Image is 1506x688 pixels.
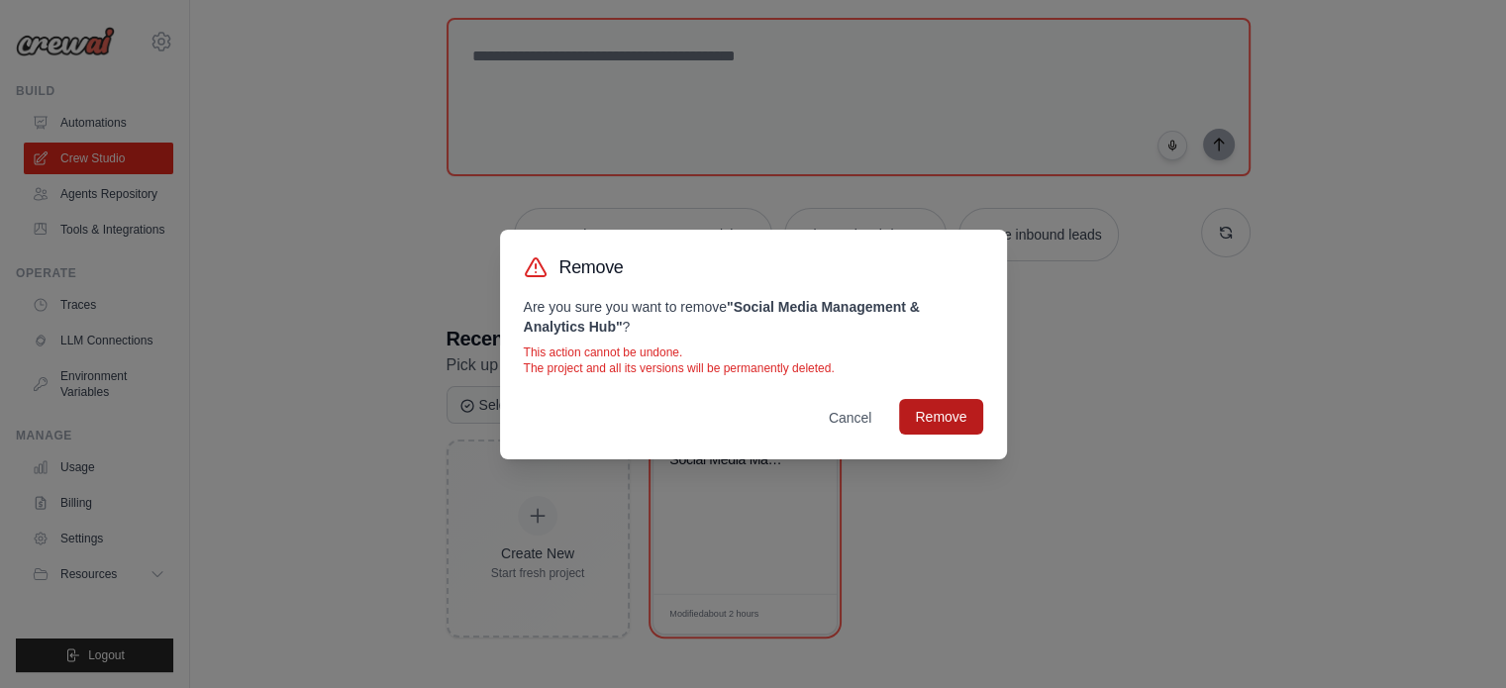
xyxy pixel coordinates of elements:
[524,297,983,337] p: Are you sure you want to remove ?
[899,399,982,435] button: Remove
[559,253,624,281] h3: Remove
[524,360,983,376] p: The project and all its versions will be permanently deleted.
[524,344,983,360] p: This action cannot be undone.
[524,299,920,335] strong: " Social Media Management & Analytics Hub "
[813,400,888,436] button: Cancel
